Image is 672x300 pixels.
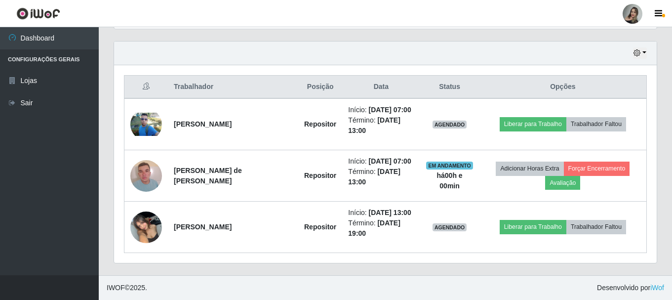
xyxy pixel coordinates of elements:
[479,76,647,99] th: Opções
[650,284,664,292] a: iWof
[348,156,414,167] li: Início:
[597,283,664,293] span: Desenvolvido por
[369,106,411,114] time: [DATE] 07:00
[564,162,630,175] button: Forçar Encerramento
[174,167,242,185] strong: [PERSON_NAME] de [PERSON_NAME]
[500,220,566,234] button: Liberar para Trabalho
[107,283,147,293] span: © 2025 .
[298,76,342,99] th: Posição
[500,117,566,131] button: Liberar para Trabalho
[426,162,473,170] span: EM ANDAMENTO
[304,120,336,128] strong: Repositor
[342,76,420,99] th: Data
[168,76,298,99] th: Trabalhador
[348,115,414,136] li: Término:
[304,171,336,179] strong: Repositor
[496,162,563,175] button: Adicionar Horas Extra
[369,157,411,165] time: [DATE] 07:00
[130,155,162,197] img: 1734788815754.jpeg
[304,223,336,231] strong: Repositor
[130,206,162,248] img: 1754455708839.jpeg
[545,176,580,190] button: Avaliação
[130,113,162,136] img: 1742358454044.jpeg
[348,167,414,187] li: Término:
[566,220,626,234] button: Trabalhador Faltou
[433,121,467,129] span: AGENDADO
[348,105,414,115] li: Início:
[420,76,479,99] th: Status
[348,218,414,239] li: Término:
[16,7,60,20] img: CoreUI Logo
[348,208,414,218] li: Início:
[436,171,462,190] strong: há 00 h e 00 min
[174,120,232,128] strong: [PERSON_NAME]
[107,284,125,292] span: IWOF
[566,117,626,131] button: Trabalhador Faltou
[369,209,411,216] time: [DATE] 13:00
[174,223,232,231] strong: [PERSON_NAME]
[433,223,467,231] span: AGENDADO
